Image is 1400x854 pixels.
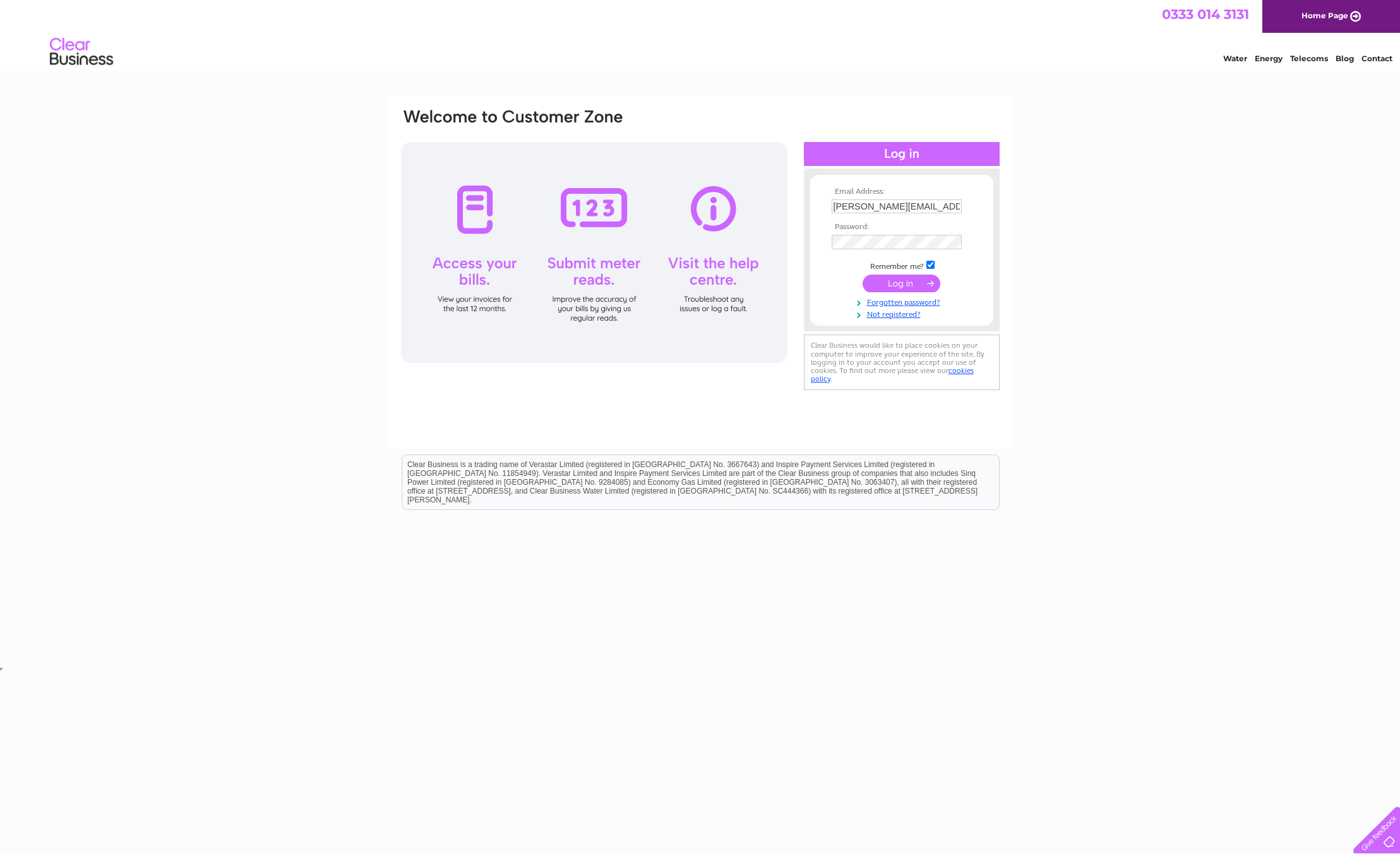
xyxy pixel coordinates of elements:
div: Clear Business would like to place cookies on your computer to improve your experience of the sit... [804,335,1000,389]
a: Energy [1255,54,1283,63]
a: Blog [1336,54,1354,63]
a: Not registered? [832,307,975,319]
a: Forgotten password? [832,295,975,307]
a: Contact [1361,54,1392,63]
a: Water [1223,54,1247,63]
a: Telecoms [1290,54,1328,63]
div: Clear Business is a trading name of Verastar Limited (registered in [GEOGRAPHIC_DATA] No. 3667643... [402,7,999,61]
a: 0333 014 3131 [1162,6,1249,22]
th: Email Address: [829,187,975,196]
a: cookies policy [811,366,974,383]
th: Password: [829,223,975,232]
td: Remember me? [829,259,975,271]
img: logo.png [49,33,114,71]
input: Submit [863,275,940,292]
